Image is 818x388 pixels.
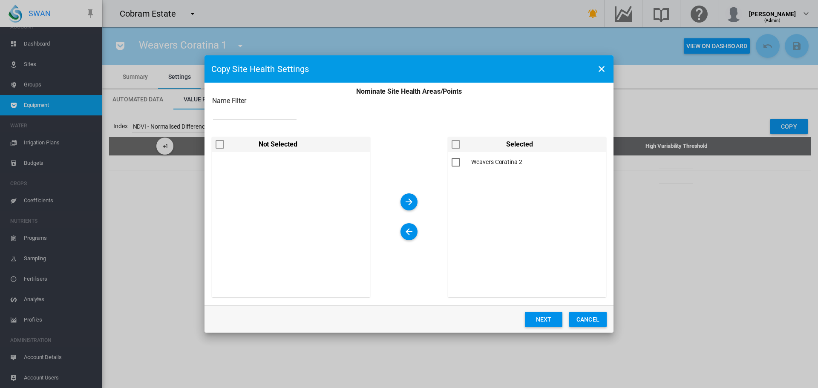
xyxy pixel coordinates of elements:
[204,55,613,333] md-dialog: Nominate Site ...
[356,87,462,95] span: Nominate Site Health Areas/Points
[211,63,590,75] div: Copy Site Health Settings
[404,227,414,237] md-icon: icon-arrow-left
[506,140,533,148] span: Selected
[400,193,418,210] button: icon-arrow-right
[596,64,607,74] md-icon: icon-close
[569,312,607,327] button: CANCEL
[400,223,418,240] button: icon-arrow-left
[593,60,610,78] button: icon-close
[525,312,562,327] button: Next
[259,140,297,148] span: Not Selected
[212,97,246,105] span: Name Filter
[468,155,525,170] td: Weavers Coratina 2
[404,197,414,207] md-icon: icon-arrow-right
